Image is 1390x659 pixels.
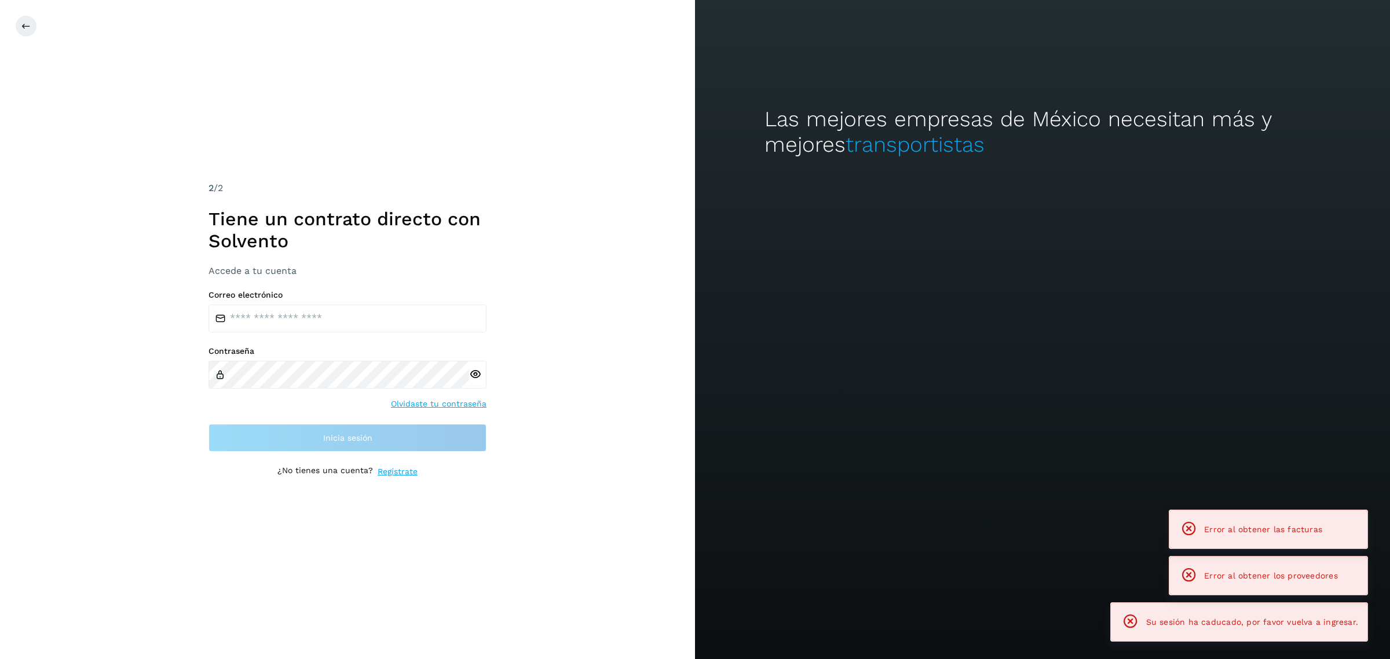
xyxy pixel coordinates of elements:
[209,182,214,193] span: 2
[323,434,372,442] span: Inicia sesión
[209,208,487,252] h1: Tiene un contrato directo con Solvento
[391,398,487,410] a: Olvidaste tu contraseña
[1204,525,1322,534] span: Error al obtener las facturas
[209,346,487,356] label: Contraseña
[765,107,1321,158] h2: Las mejores empresas de México necesitan más y mejores
[209,265,487,276] h3: Accede a tu cuenta
[209,290,487,300] label: Correo electrónico
[209,424,487,452] button: Inicia sesión
[846,132,985,157] span: transportistas
[277,466,373,478] p: ¿No tienes una cuenta?
[1146,617,1358,627] span: Su sesión ha caducado, por favor vuelva a ingresar.
[209,181,487,195] div: /2
[1204,571,1338,580] span: Error al obtener los proveedores
[378,466,418,478] a: Regístrate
